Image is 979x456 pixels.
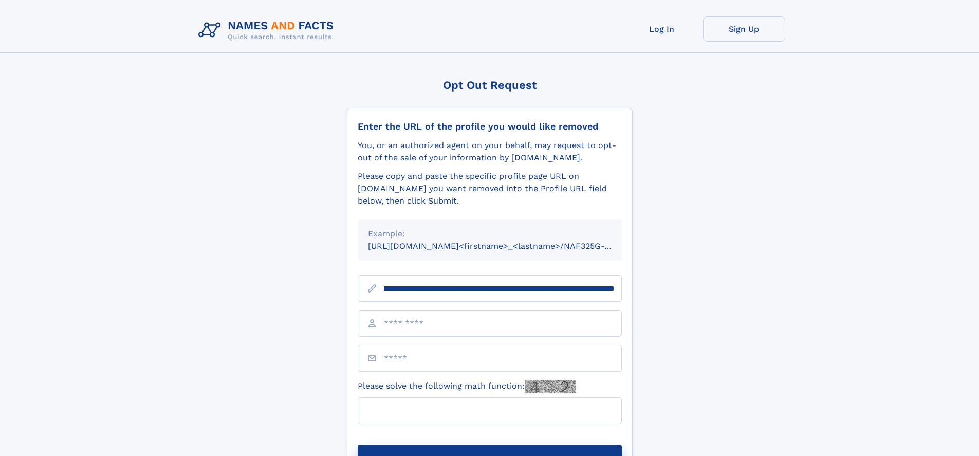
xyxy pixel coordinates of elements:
[368,241,641,251] small: [URL][DOMAIN_NAME]<firstname>_<lastname>/NAF325G-xxxxxxxx
[358,170,622,207] div: Please copy and paste the specific profile page URL on [DOMAIN_NAME] you want removed into the Pr...
[358,139,622,164] div: You, or an authorized agent on your behalf, may request to opt-out of the sale of your informatio...
[358,121,622,132] div: Enter the URL of the profile you would like removed
[358,380,576,393] label: Please solve the following math function:
[703,16,785,42] a: Sign Up
[368,228,612,240] div: Example:
[621,16,703,42] a: Log In
[194,16,342,44] img: Logo Names and Facts
[347,79,633,92] div: Opt Out Request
